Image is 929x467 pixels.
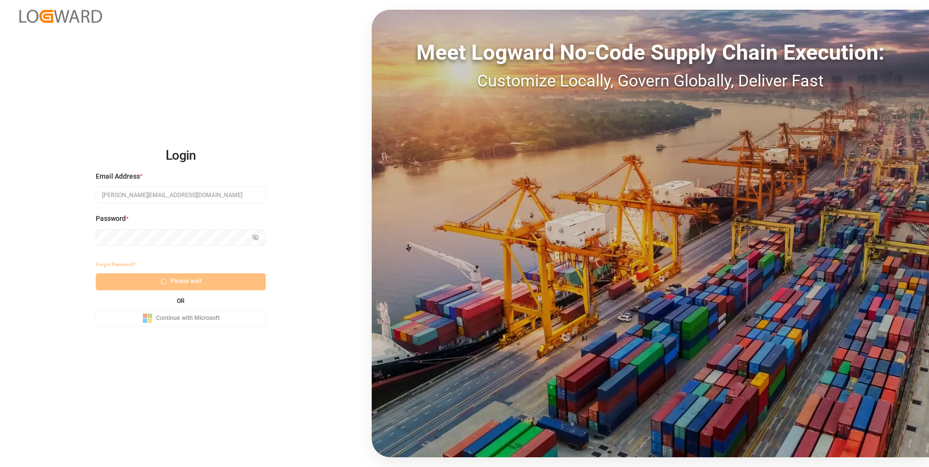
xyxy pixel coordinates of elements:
[96,186,266,203] input: Enter your email
[177,298,185,304] small: OR
[96,214,126,224] span: Password
[372,68,929,93] div: Customize Locally, Govern Globally, Deliver Fast
[372,36,929,68] div: Meet Logward No-Code Supply Chain Execution:
[19,10,102,23] img: Logward_new_orange.png
[96,171,140,182] span: Email Address
[96,140,266,171] h2: Login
